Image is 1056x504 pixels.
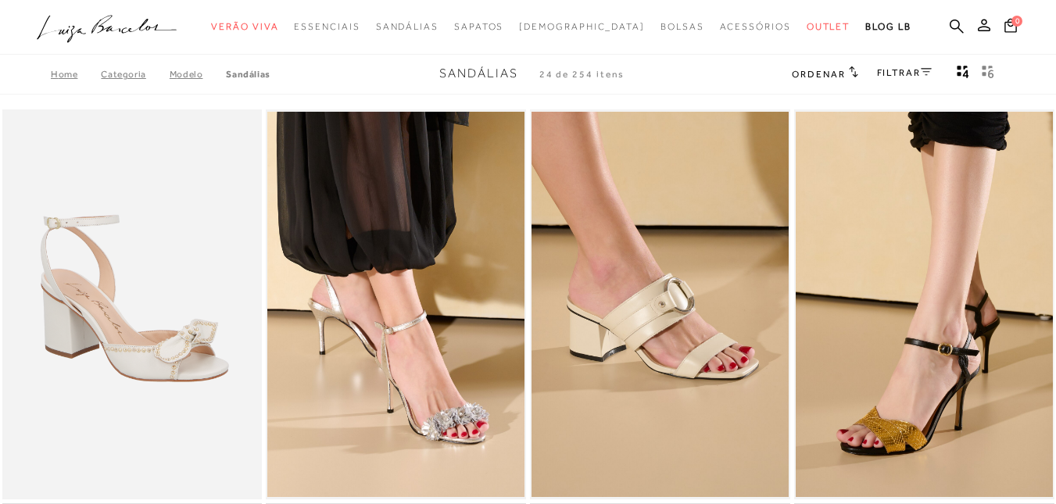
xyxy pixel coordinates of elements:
button: gridText6Desc [977,64,999,84]
span: Sandálias [439,66,518,80]
a: SANDÁLIA EM COURO DOURADO E PRETO COM SALTO FINO ALTO SANDÁLIA EM COURO DOURADO E PRETO COM SALTO... [796,112,1053,497]
button: 0 [1000,17,1022,38]
span: Sandálias [376,21,439,32]
a: Categoria [101,69,169,80]
img: SANDÁLIA EM COURO OFF-WHITE COM SALTO BLOCO MÉDIO E FIVELA NIQUELADA [532,112,789,497]
span: [DEMOGRAPHIC_DATA] [519,21,645,32]
span: Outlet [807,21,850,32]
span: 0 [1011,16,1022,27]
a: noSubCategoriesText [519,13,645,41]
img: SANDÁLIA COM SALTO BLOCO MÉDIO EM COURO OFF WHITE COM LAÇO [4,112,261,497]
a: categoryNavScreenReaderText [294,13,360,41]
img: SANDÁLIA EM COURO DOURADO E PRETO COM SALTO FINO ALTO [796,112,1053,497]
a: SANDÁLIA EM COURO OFF-WHITE COM SALTO BLOCO MÉDIO E FIVELA NIQUELADA SANDÁLIA EM COURO OFF-WHITE ... [532,112,789,497]
a: categoryNavScreenReaderText [660,13,704,41]
span: Ordenar [792,69,845,80]
a: BLOG LB [865,13,911,41]
a: FILTRAR [877,67,932,78]
a: SANDÁLIA COM SALTO BLOCO MÉDIO EM COURO OFF WHITE COM LAÇO SANDÁLIA COM SALTO BLOCO MÉDIO EM COUR... [4,112,261,497]
a: Sandálias [226,69,270,80]
span: 24 de 254 itens [539,69,625,80]
a: categoryNavScreenReaderText [376,13,439,41]
a: categoryNavScreenReaderText [720,13,791,41]
span: Bolsas [660,21,704,32]
img: SANDÁLIA DE SALTO ALTO EM COURO COBRA PRATA COM FLORES APLICADAS [267,112,524,497]
a: Home [51,69,101,80]
button: Mostrar 4 produtos por linha [952,64,974,84]
a: categoryNavScreenReaderText [807,13,850,41]
a: Modelo [170,69,227,80]
span: Acessórios [720,21,791,32]
a: categoryNavScreenReaderText [454,13,503,41]
span: Verão Viva [211,21,278,32]
span: Sapatos [454,21,503,32]
span: BLOG LB [865,21,911,32]
a: SANDÁLIA DE SALTO ALTO EM COURO COBRA PRATA COM FLORES APLICADAS SANDÁLIA DE SALTO ALTO EM COURO ... [267,112,524,497]
a: categoryNavScreenReaderText [211,13,278,41]
span: Essenciais [294,21,360,32]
